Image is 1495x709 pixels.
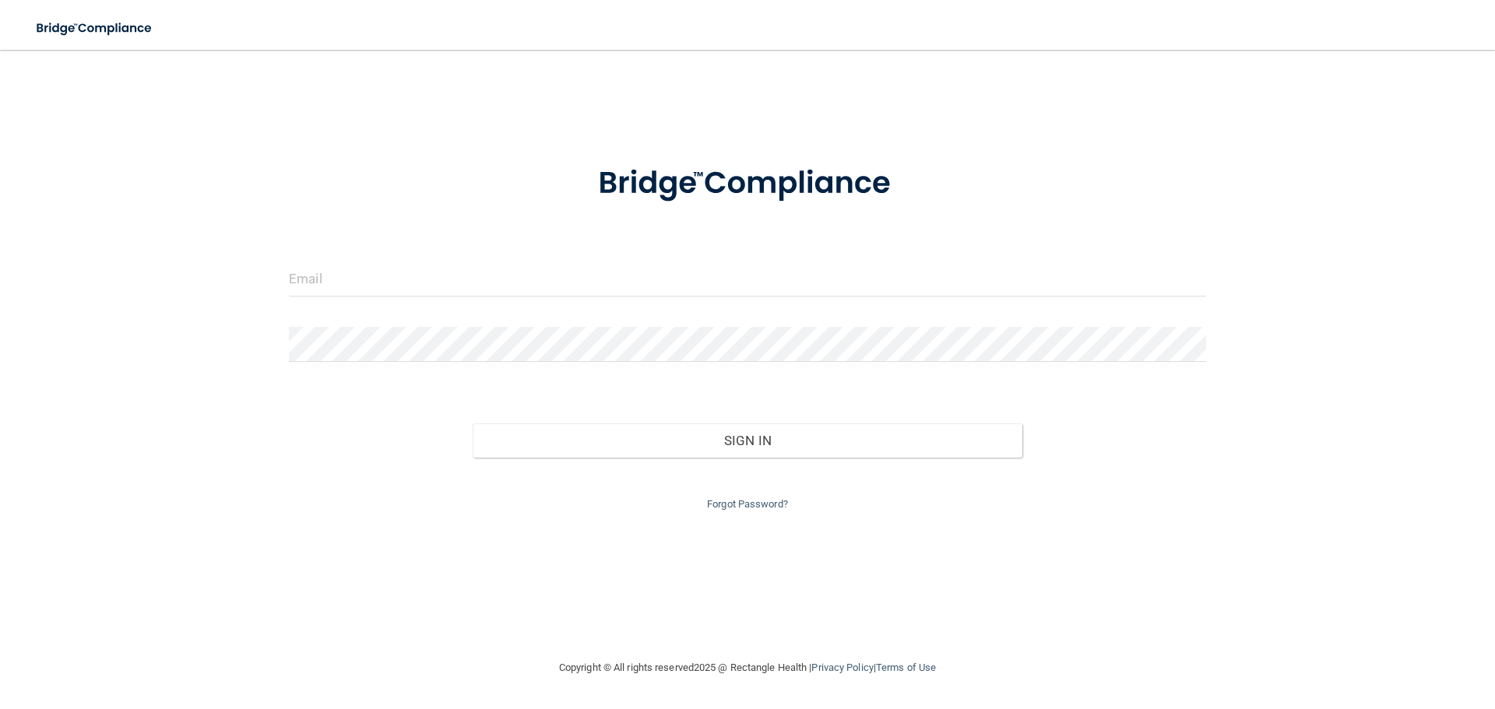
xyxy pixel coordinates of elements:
[23,12,167,44] img: bridge_compliance_login_screen.278c3ca4.svg
[473,423,1023,458] button: Sign In
[707,498,788,510] a: Forgot Password?
[876,662,936,673] a: Terms of Use
[811,662,873,673] a: Privacy Policy
[1226,598,1476,661] iframe: Drift Widget Chat Controller
[566,143,929,224] img: bridge_compliance_login_screen.278c3ca4.svg
[463,643,1032,693] div: Copyright © All rights reserved 2025 @ Rectangle Health | |
[289,261,1206,297] input: Email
